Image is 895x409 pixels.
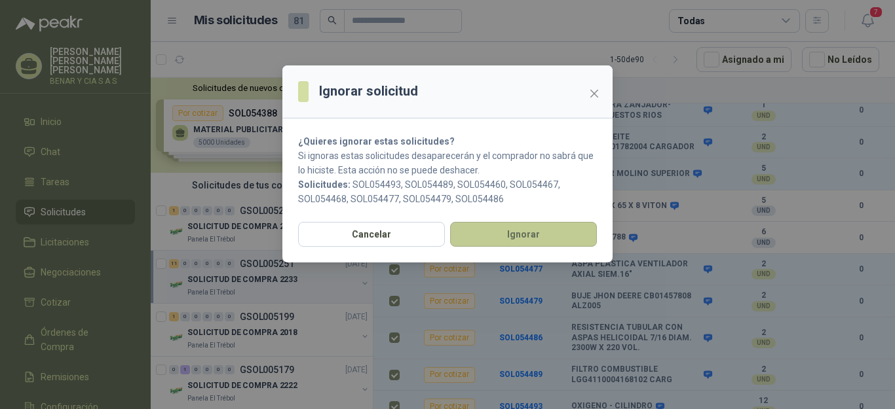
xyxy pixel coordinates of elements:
button: Close [584,83,605,104]
b: Solicitudes: [298,179,351,190]
button: Cancelar [298,222,445,247]
strong: ¿Quieres ignorar estas solicitudes? [298,136,455,147]
p: Si ignoras estas solicitudes desaparecerán y el comprador no sabrá que lo hiciste. Esta acción no... [298,149,597,177]
span: close [589,88,600,99]
h3: Ignorar solicitud [319,81,418,101]
p: SOL054493, SOL054489, SOL054460, SOL054467, SOL054468, SOL054477, SOL054479, SOL054486 [298,177,597,206]
button: Ignorar [450,222,597,247]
